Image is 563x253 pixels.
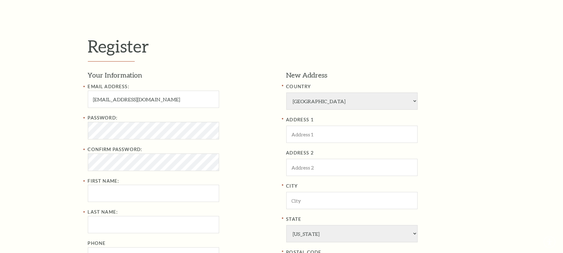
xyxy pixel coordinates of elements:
label: ADDRESS 1 [286,116,475,124]
label: First Name: [88,178,119,184]
h1: Register [88,36,475,62]
label: COUNTRY [286,83,475,91]
h3: New Address [286,70,475,80]
input: Address 2 [286,159,418,176]
h3: Your Information [88,70,277,80]
label: Last Name: [88,209,118,215]
label: ADDRESS 2 [286,149,475,157]
label: State [286,215,475,223]
label: City [286,182,475,190]
label: Confirm Password: [88,147,143,152]
label: Phone [88,240,106,246]
input: Address 1 [286,126,418,143]
label: Email Address: [88,84,129,89]
label: Password: [88,115,118,120]
input: City [286,192,418,209]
